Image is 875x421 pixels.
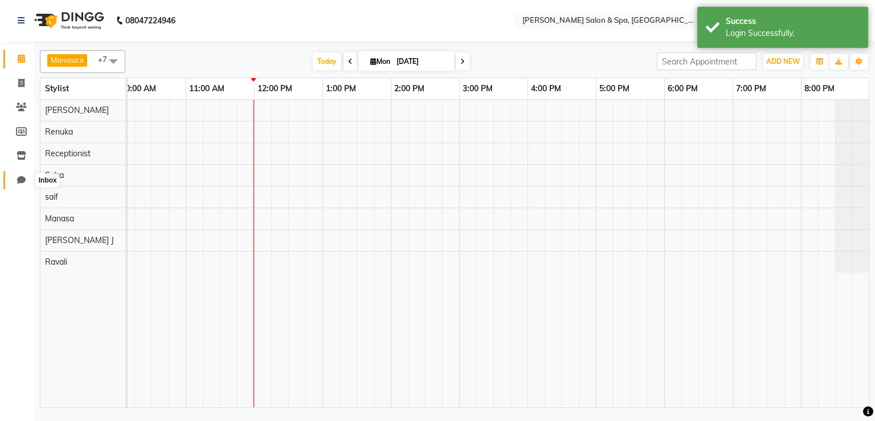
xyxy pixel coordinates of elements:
[186,80,227,97] a: 11:00 AM
[460,80,496,97] a: 3:00 PM
[802,80,837,97] a: 8:00 PM
[763,54,803,70] button: ADD NEW
[79,55,84,64] a: x
[726,15,860,27] div: Success
[313,52,341,70] span: Today
[29,5,107,37] img: logo
[255,80,295,97] a: 12:00 PM
[125,5,175,37] b: 08047224946
[45,148,91,159] span: Receptionist
[45,170,64,180] span: Saba
[596,80,632,97] a: 5:00 PM
[665,80,701,97] a: 6:00 PM
[118,80,159,97] a: 10:00 AM
[391,80,427,97] a: 2:00 PM
[393,53,450,70] input: 2025-09-01
[323,80,359,97] a: 1:00 PM
[45,257,67,267] span: Ravali
[45,105,109,115] span: [PERSON_NAME]
[528,80,564,97] a: 4:00 PM
[733,80,769,97] a: 7:00 PM
[657,52,757,70] input: Search Appointment
[36,174,60,188] div: Inbox
[51,55,79,64] span: Manasa
[45,192,58,202] span: saif
[45,127,73,137] span: Renuka
[367,57,393,66] span: Mon
[45,235,114,245] span: [PERSON_NAME] J
[766,57,800,66] span: ADD NEW
[45,83,69,94] span: Stylist
[726,27,860,39] div: Login Successfully.
[98,55,116,64] span: +7
[45,213,74,224] span: Manasa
